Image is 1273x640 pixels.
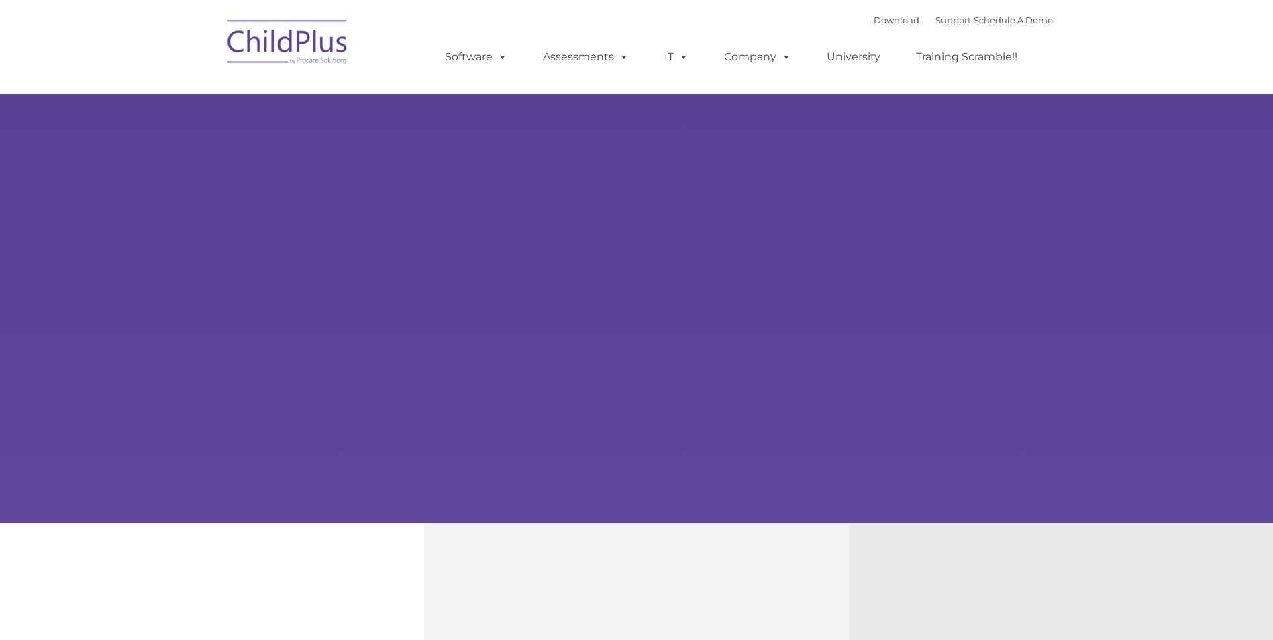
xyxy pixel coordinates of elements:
a: Company [711,44,805,70]
a: Schedule A Demo [974,15,1053,25]
a: Assessments [529,44,642,70]
img: ChildPlus by Procare Solutions [221,11,355,78]
a: Support [935,15,971,25]
a: University [813,44,894,70]
a: IT [651,44,702,70]
a: Software [431,44,521,70]
a: Download [874,15,919,25]
a: Training Scramble!! [903,44,1031,70]
font: | [874,15,1053,25]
